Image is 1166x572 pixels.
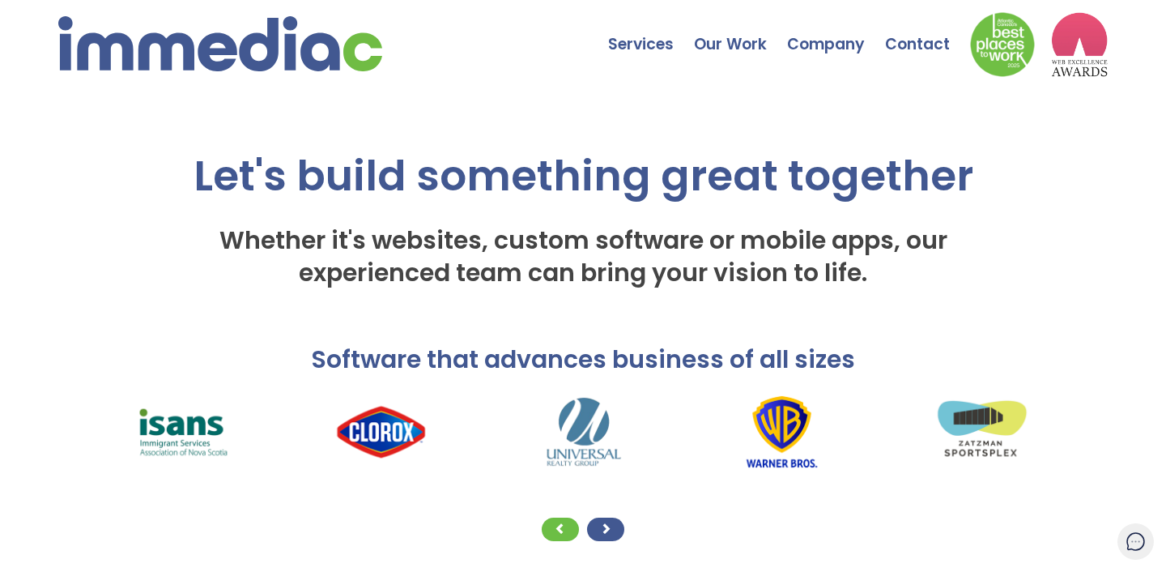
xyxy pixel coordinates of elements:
img: Clorox-logo.png [281,392,481,472]
span: Let's build something great together [194,146,973,205]
img: Warner_Bros._logo.png [682,392,882,472]
a: Our Work [694,4,787,61]
img: sportsplexLogo.png [882,392,1082,472]
a: Services [608,4,694,61]
span: Software that advances business of all sizes [311,342,855,377]
a: Company [787,4,885,61]
img: isansLogo.png [81,392,281,472]
img: immediac [58,16,382,71]
img: Down [970,12,1035,77]
img: universalLogo.png [482,392,682,472]
a: Contact [885,4,970,61]
span: Whether it's websites, custom software or mobile apps, our experienced team can bring your vision... [219,223,947,290]
img: logo2_wea_nobg.webp [1051,12,1108,77]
